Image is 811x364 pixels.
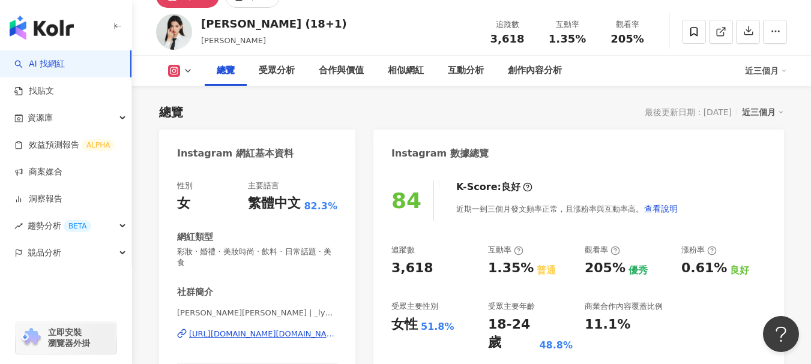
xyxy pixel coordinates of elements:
[19,328,43,347] img: chrome extension
[259,64,295,78] div: 受眾分析
[391,188,421,213] div: 84
[488,301,535,312] div: 受眾主要年齡
[177,246,337,268] span: 彩妝 · 婚禮 · 美妝時尚 · 飲料 · 日常話題 · 美食
[319,64,364,78] div: 合作與價值
[645,107,732,117] div: 最後更新日期：[DATE]
[391,301,438,312] div: 受眾主要性別
[681,259,727,278] div: 0.61%
[28,212,91,239] span: 趨勢分析
[537,264,556,277] div: 普通
[391,147,489,160] div: Instagram 數據總覽
[10,16,74,40] img: logo
[644,197,678,221] button: 查看說明
[544,19,590,31] div: 互動率
[488,245,523,255] div: 互動率
[159,104,183,121] div: 總覽
[304,200,337,213] span: 82.3%
[539,339,573,352] div: 48.8%
[391,315,418,334] div: 女性
[201,36,266,45] span: [PERSON_NAME]
[28,239,61,266] span: 競品分析
[177,286,213,299] div: 社群簡介
[730,264,749,277] div: 良好
[585,245,620,255] div: 觀看率
[488,315,536,353] div: 18-24 歲
[177,147,294,160] div: Instagram 網紅基本資料
[742,104,784,120] div: 近三個月
[28,104,53,131] span: 資源庫
[456,197,678,221] div: 近期一到三個月發文頻率正常，且漲粉率與互動率高。
[248,181,279,191] div: 主要語言
[604,19,650,31] div: 觀看率
[501,181,520,194] div: 良好
[629,264,648,277] div: 優秀
[177,194,190,213] div: 女
[763,316,799,352] iframe: Help Scout Beacon - Open
[248,194,301,213] div: 繁體中文
[48,327,90,348] span: 立即安裝 瀏覽器外掛
[64,220,91,232] div: BETA
[217,64,235,78] div: 總覽
[156,14,192,50] img: KOL Avatar
[484,19,530,31] div: 追蹤數
[14,139,115,151] a: 效益預測報告ALPHA
[421,320,454,333] div: 51.8%
[14,85,54,97] a: 找貼文
[14,193,62,205] a: 洞察報告
[611,33,644,45] span: 205%
[745,61,787,80] div: 近三個月
[585,315,630,334] div: 11.1%
[391,245,415,255] div: 追蹤數
[585,259,626,278] div: 205%
[585,301,663,312] div: 商業合作內容覆蓋比例
[549,33,586,45] span: 1.35%
[456,181,532,194] div: K-Score :
[177,181,193,191] div: 性別
[448,64,484,78] div: 互動分析
[488,259,534,278] div: 1.35%
[388,64,424,78] div: 相似網紅
[177,231,213,243] div: 網紅類型
[177,329,337,339] a: [URL][DOMAIN_NAME][DOMAIN_NAME]
[177,308,337,318] span: [PERSON_NAME][PERSON_NAME] | _lynn.nnn_
[14,166,62,178] a: 商案媒合
[189,329,337,339] div: [URL][DOMAIN_NAME][DOMAIN_NAME]
[201,16,347,31] div: [PERSON_NAME] (18+1)
[681,245,717,255] div: 漲粉率
[16,321,116,354] a: chrome extension立即安裝 瀏覽器外掛
[14,222,23,230] span: rise
[644,204,678,213] span: 查看說明
[490,32,525,45] span: 3,618
[14,58,65,70] a: searchAI 找網紅
[391,259,433,278] div: 3,618
[508,64,562,78] div: 創作內容分析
